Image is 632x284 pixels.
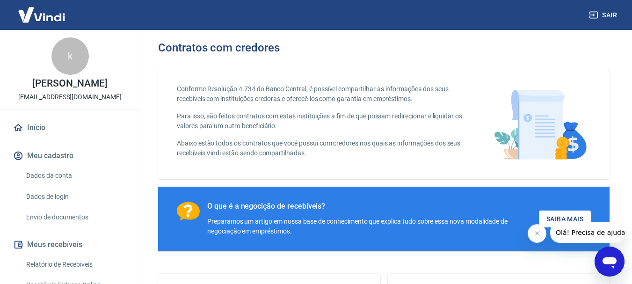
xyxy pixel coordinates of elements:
img: Ícone com um ponto de interrogação. [177,202,200,221]
iframe: Botão para abrir a janela de mensagens [595,247,625,277]
img: main-image.9f1869c469d712ad33ce.png [489,84,591,164]
a: Início [11,117,129,138]
iframe: Mensagem da empresa [550,222,625,243]
h3: Contratos com credores [158,41,280,54]
div: k [51,37,89,75]
button: Sair [587,7,621,24]
div: Preparamos um artigo em nossa base de conhecimento que explica tudo sobre essa nova modalidade de... [207,217,539,236]
a: Saiba Mais [539,211,591,228]
div: O que é a negocição de recebíveis? [207,202,539,211]
iframe: Fechar mensagem [528,224,546,243]
a: Envio de documentos [22,208,129,227]
a: Relatório de Recebíveis [22,255,129,274]
button: Meu cadastro [11,146,129,166]
p: Abaixo estão todos os contratos que você possui com credores nos quais as informações dos seus re... [177,138,467,158]
p: Para isso, são feitos contratos com estas instituições a fim de que possam redirecionar e liquida... [177,111,467,131]
a: Dados da conta [22,166,129,185]
button: Meus recebíveis [11,234,129,255]
p: [EMAIL_ADDRESS][DOMAIN_NAME] [18,92,122,102]
a: Dados de login [22,187,129,206]
p: [PERSON_NAME] [32,79,107,88]
img: Vindi [11,0,72,29]
span: Olá! Precisa de ajuda? [6,7,79,14]
p: Conforme Resolução 4.734 do Banco Central, é possível compartilhar as informações dos seus recebí... [177,84,467,104]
